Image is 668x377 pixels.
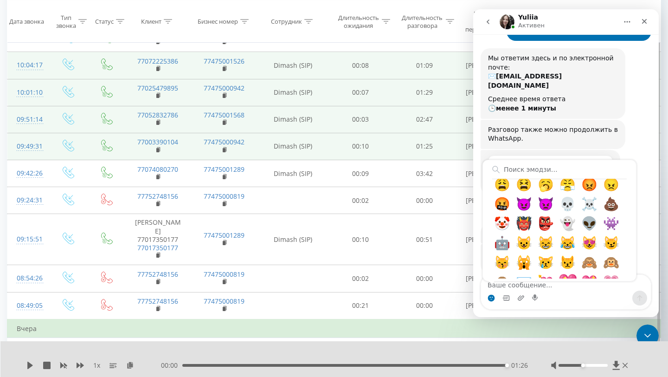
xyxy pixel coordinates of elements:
[465,10,510,33] div: Название схемы переадресации
[337,13,380,29] div: Длительность ожидания
[17,230,39,248] div: 09:15:51
[392,133,456,160] td: 01:25
[204,231,244,240] a: 77475001289
[392,106,456,133] td: 02:47
[17,56,39,74] div: 10:04:17
[17,84,39,102] div: 10:01:10
[9,18,44,26] div: Дата звонка
[636,325,659,347] iframe: Intercom live chat
[392,292,456,319] td: 00:00
[257,214,329,265] td: Dimash (SIP)
[456,160,523,187] td: [PERSON_NAME]
[329,292,393,319] td: 00:21
[161,361,182,370] span: 00:00
[204,137,244,146] a: 77475000942
[392,79,456,106] td: 01:29
[137,137,178,146] a: 77003390104
[141,18,161,26] div: Клиент
[392,52,456,79] td: 01:09
[125,214,191,265] td: [PERSON_NAME] 77017350177
[93,361,100,370] span: 1 x
[456,265,523,292] td: [PERSON_NAME]
[7,319,661,338] td: Вчера
[257,52,329,79] td: Dimash (SIP)
[257,133,329,160] td: Dimash (SIP)
[392,265,456,292] td: 00:00
[137,297,178,305] a: 77752748156
[204,57,244,65] a: 77475001526
[17,191,39,209] div: 09:24:31
[456,133,523,160] td: [PERSON_NAME]
[204,84,244,92] a: 77475000942
[204,297,244,305] a: 77475000819
[204,270,244,279] a: 77475000819
[271,18,302,26] div: Сотрудник
[456,79,523,106] td: [PERSON_NAME]
[204,110,244,119] a: 77475001568
[505,364,509,367] div: Accessibility label
[456,52,523,79] td: [PERSON_NAME]
[198,18,238,26] div: Бизнес номер
[137,243,178,252] a: 77017350177
[392,187,456,214] td: 00:00
[204,192,244,201] a: 77475000819
[329,52,393,79] td: 00:08
[137,57,178,65] a: 77072225386
[137,270,178,279] a: 77752748156
[401,13,443,29] div: Длительность разговора
[456,214,523,265] td: [PERSON_NAME]
[17,110,39,129] div: 09:51:14
[17,269,39,287] div: 08:54:26
[456,292,523,319] td: [PERSON_NAME]
[137,192,178,201] a: 77752748156
[257,79,329,106] td: Dimash (SIP)
[456,187,523,214] td: [PERSON_NAME]
[329,214,393,265] td: 00:10
[137,84,178,92] a: 77025479895
[511,361,528,370] span: 01:26
[329,187,393,214] td: 00:02
[329,133,393,160] td: 00:10
[392,160,456,187] td: 03:42
[17,297,39,315] div: 08:49:05
[392,214,456,265] td: 00:51
[329,265,393,292] td: 00:02
[95,18,114,26] div: Статус
[56,13,76,29] div: Тип звонка
[204,165,244,174] a: 77475001289
[473,9,659,317] iframe: Intercom live chat
[17,164,39,182] div: 09:42:26
[329,160,393,187] td: 00:09
[329,106,393,133] td: 00:03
